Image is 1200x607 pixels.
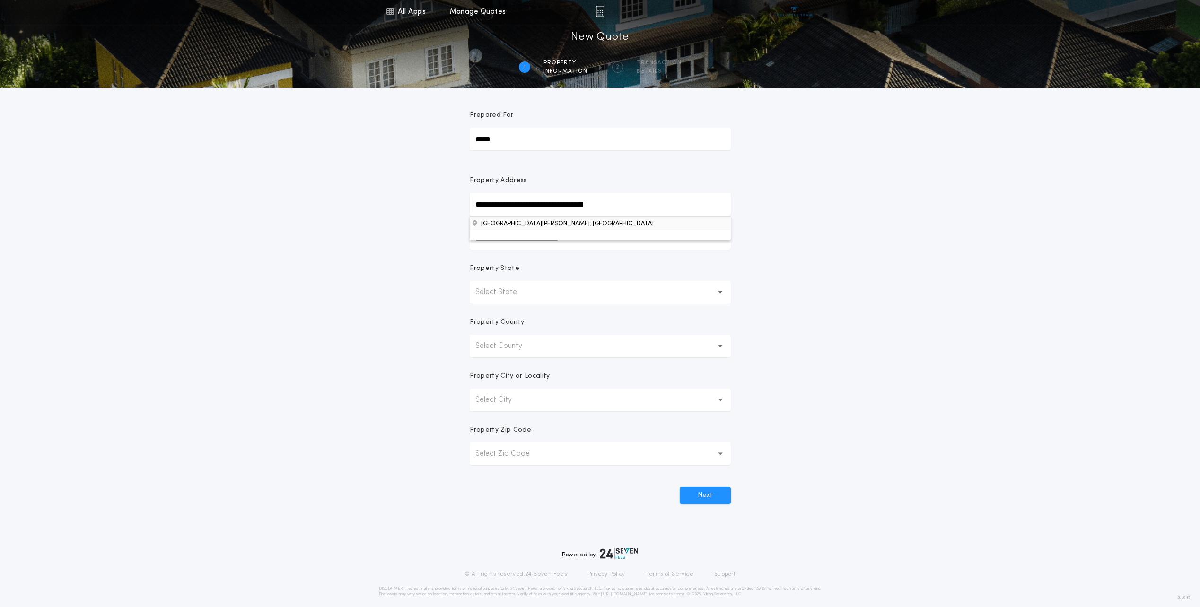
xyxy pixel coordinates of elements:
[475,286,532,298] p: Select State
[543,59,587,67] span: Property
[596,6,604,17] img: img
[470,128,731,150] input: Prepared For
[475,340,537,352] p: Select County
[470,176,731,185] p: Property Address
[601,592,648,596] a: [URL][DOMAIN_NAME]
[777,7,812,16] img: vs-icon
[637,68,682,75] span: details
[470,372,550,381] p: Property City or Locality
[637,59,682,67] span: Transaction
[470,264,519,273] p: Property State
[464,571,567,578] p: © All rights reserved. 24|Seven Fees
[616,63,619,71] h2: 2
[714,571,736,578] a: Support
[470,442,731,465] button: Select Zip Code
[475,394,527,406] p: Select City
[470,425,531,435] p: Property Zip Code
[680,487,731,504] button: Next
[600,548,639,559] img: logo
[470,389,731,411] button: Select City
[524,63,526,71] h2: 1
[379,586,822,597] p: DISCLAIMER: This estimate is provided for informational purposes only. 24|Seven Fees, a product o...
[470,216,731,230] button: Property Address
[646,571,693,578] a: Terms of Service
[1178,594,1191,602] span: 3.8.0
[470,335,731,357] button: Select County
[587,571,625,578] a: Privacy Policy
[470,281,731,303] button: Select State
[470,111,514,120] p: Prepared For
[571,30,629,45] h1: New Quote
[543,68,587,75] span: information
[470,318,525,327] p: Property County
[475,448,545,460] p: Select Zip Code
[562,548,639,559] div: Powered by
